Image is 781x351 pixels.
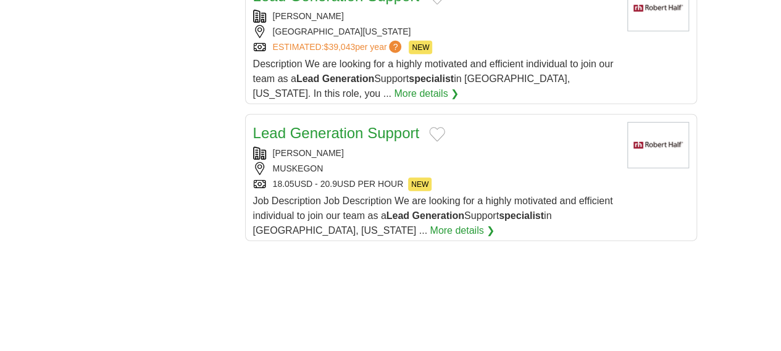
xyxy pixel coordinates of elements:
[253,59,614,99] span: Description We are looking for a highly motivated and efficient individual to join our team as a ...
[253,178,617,191] div: 18.05USD - 20.9USD PER HOUR
[408,178,432,191] span: NEW
[273,41,404,54] a: ESTIMATED:$39,043per year?
[296,73,319,84] strong: Lead
[253,125,420,141] a: Lead Generation Support
[322,73,374,84] strong: Generation
[253,196,613,236] span: Job Description Job Description We are looking for a highly motivated and efficient individual to...
[273,11,344,21] a: [PERSON_NAME]
[409,73,454,84] strong: specialist
[389,41,401,53] span: ?
[412,210,464,221] strong: Generation
[430,223,495,238] a: More details ❯
[253,25,617,38] div: [GEOGRAPHIC_DATA][US_STATE]
[324,42,355,52] span: $39,043
[429,127,445,142] button: Add to favorite jobs
[253,162,617,175] div: MUSKEGON
[273,148,344,158] a: [PERSON_NAME]
[409,41,432,54] span: NEW
[386,210,409,221] strong: Lead
[499,210,544,221] strong: specialist
[394,86,459,101] a: More details ❯
[627,122,689,168] img: Robert Half logo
